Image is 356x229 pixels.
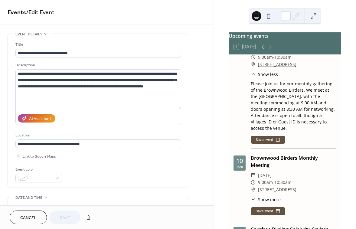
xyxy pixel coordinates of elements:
span: Show more [258,196,281,203]
span: Date and time [15,195,42,201]
div: Brownwood Birders Monthly Meeting [251,154,336,169]
span: / Edit Event [26,7,54,18]
div: ​ [251,61,256,68]
div: 10 [236,158,243,164]
div: ​ [251,71,256,77]
div: End date [101,205,118,211]
button: ​Show less [251,71,278,77]
span: - [273,179,274,186]
span: [DATE] [258,172,272,179]
div: ​ [251,172,256,179]
div: Description [15,62,180,68]
a: Events [8,7,26,18]
span: Event details [15,31,42,38]
div: Upcoming events [229,32,341,40]
div: Start date [15,205,34,211]
div: ​ [251,186,256,193]
div: Location [15,132,180,139]
button: ​Show more [251,196,281,203]
button: Cancel [10,211,47,224]
div: Mar [237,165,243,168]
button: Save event [251,207,285,215]
span: 10:30am [274,179,292,186]
span: Show less [258,71,278,77]
span: Cancel [20,215,36,221]
div: ​ [251,179,256,186]
a: [STREET_ADDRESS] [258,61,296,68]
button: AI Assistant [18,114,55,123]
span: 9:00am [258,179,273,186]
div: Title [15,41,180,48]
span: - [273,54,274,61]
div: Please join us for our monthly gathering of the Brownwood Birders. We meet at the [GEOGRAPHIC_DAT... [251,80,336,131]
button: Save event [251,136,285,144]
span: Link to Google Maps [23,153,56,160]
div: ​ [251,54,256,61]
span: 10:30am [274,54,292,61]
span: 9:00am [258,54,273,61]
div: AI Assistant [29,116,51,122]
div: Event color [15,166,61,173]
a: [STREET_ADDRESS] [258,186,296,193]
div: ​ [251,196,256,203]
